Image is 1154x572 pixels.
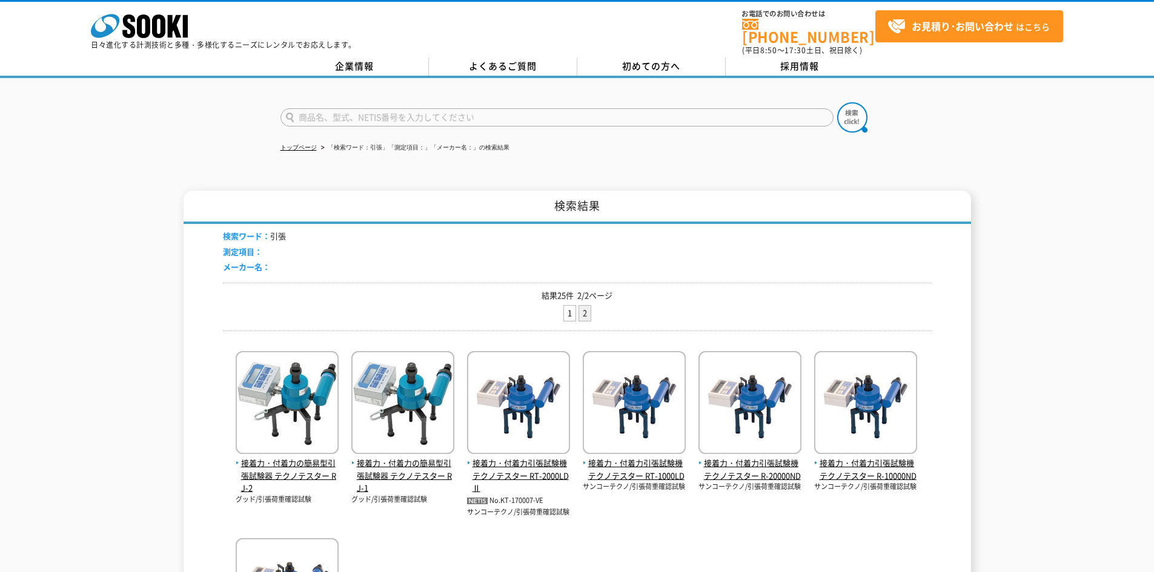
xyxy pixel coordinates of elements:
[579,305,591,321] li: 2
[223,230,286,243] li: 引張
[280,108,834,127] input: 商品名、型式、NETIS番号を入力してください
[887,18,1050,36] span: はこちら
[698,482,801,492] p: サンコーテクノ/引張荷重確認試験
[467,351,570,457] img: テクノテスター RT-2000LDⅡ
[814,444,917,482] a: 接着力・付着力引張試験機 テクノテスター R-10000ND
[912,19,1013,33] strong: お見積り･お問い合わせ
[467,495,570,507] p: No.KT-170007-VE
[698,457,801,482] span: 接着力・付着力引張試験機 テクノテスター R-20000ND
[467,507,570,518] p: サンコーテクノ/引張荷重確認試験
[814,457,917,482] span: 接着力・付着力引張試験機 テクノテスター R-10000ND
[814,482,917,492] p: サンコーテクノ/引張荷重確認試験
[742,19,875,44] a: [PHONE_NUMBER]
[236,457,339,495] span: 接着力・付着力の簡易型引張試験器 テクノテスター RJ-2
[622,59,680,73] span: 初めての方へ
[875,10,1063,42] a: お見積り･お問い合わせはこちら
[564,306,575,321] a: 1
[467,444,570,495] a: 接着力・付着力引張試験機 テクノテスター RT-2000LDⅡ
[784,45,806,56] span: 17:30
[698,444,801,482] a: 接着力・付着力引張試験機 テクノテスター R-20000ND
[467,457,570,495] span: 接着力・付着力引張試験機 テクノテスター RT-2000LDⅡ
[280,58,429,76] a: 企業情報
[726,58,874,76] a: 採用情報
[583,444,686,482] a: 接着力・付着力引張試験機 テクノテスター RT-1000LD
[280,144,317,151] a: トップページ
[583,482,686,492] p: サンコーテクノ/引張荷重確認試験
[837,102,867,133] img: btn_search.png
[351,351,454,457] img: テクノテスター RJ-1
[236,495,339,505] p: グッド/引張荷重確認試験
[223,289,932,302] p: 結果25件 2/2ページ
[742,45,862,56] span: (平日 ～ 土日、祝日除く)
[319,142,509,154] li: 「検索ワード：引張」「測定項目：」「メーカー名：」の検索結果
[577,58,726,76] a: 初めての方へ
[583,351,686,457] img: テクノテスター RT-1000LD
[223,230,270,242] span: 検索ワード：
[351,495,454,505] p: グッド/引張荷重確認試験
[91,41,356,48] p: 日々進化する計測技術と多種・多様化するニーズにレンタルでお応えします。
[698,351,801,457] img: テクノテスター R-20000ND
[351,444,454,495] a: 接着力・付着力の簡易型引張試験器 テクノテスター RJ-1
[184,191,971,224] h1: 検索結果
[814,351,917,457] img: テクノテスター R-10000ND
[760,45,777,56] span: 8:50
[223,261,270,272] span: メーカー名：
[223,246,262,257] span: 測定項目：
[742,10,875,18] span: お電話でのお問い合わせは
[236,444,339,495] a: 接着力・付着力の簡易型引張試験器 テクノテスター RJ-2
[429,58,577,76] a: よくあるご質問
[236,351,339,457] img: テクノテスター RJ-2
[351,457,454,495] span: 接着力・付着力の簡易型引張試験器 テクノテスター RJ-1
[583,457,686,482] span: 接着力・付着力引張試験機 テクノテスター RT-1000LD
